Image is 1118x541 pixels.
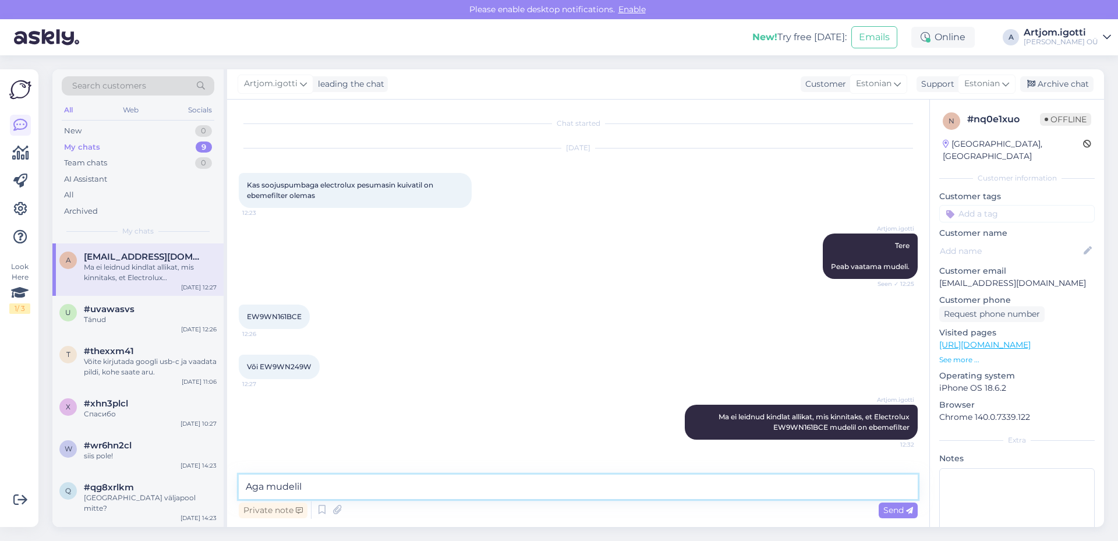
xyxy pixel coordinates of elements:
div: Archive chat [1020,76,1094,92]
p: Browser [939,399,1095,411]
span: Või EW9WN249W [247,362,312,371]
div: Extra [939,435,1095,445]
span: 12:26 [242,330,286,338]
span: angelika2929@gmail.com [84,252,205,262]
div: All [64,189,74,201]
span: t [66,350,70,359]
div: 0 [195,125,212,137]
span: Estonian [856,77,891,90]
div: All [62,102,75,118]
button: Emails [851,26,897,48]
div: [PERSON_NAME] OÜ [1024,37,1098,47]
div: Look Here [9,261,30,314]
span: #qg8xrlkm [84,482,134,493]
div: Try free [DATE]: [752,30,847,44]
div: My chats [64,142,100,153]
span: n [949,116,954,125]
div: Artjom.igotti [1024,28,1098,37]
span: Enable [615,4,649,15]
span: Offline [1040,113,1091,126]
span: 12:32 [871,440,914,449]
div: [DATE] 12:27 [181,283,217,292]
div: Online [911,27,975,48]
div: [DATE] 14:23 [181,461,217,470]
span: u [65,308,71,317]
input: Add a tag [939,205,1095,222]
p: Customer name [939,227,1095,239]
span: Artjom.igotti [871,395,914,404]
span: x [66,402,70,411]
span: Ma ei leidnud kindlat allikat, mis kinnitaks, et Electrolux EW9WN161BCE mudelil on ebemefilter [719,412,911,432]
span: #wr6hn2cl [84,440,132,451]
div: Team chats [64,157,107,169]
div: # nq0e1xuo [967,112,1040,126]
div: New [64,125,82,137]
span: Seen ✓ 12:25 [871,280,914,288]
div: [DATE] [239,143,918,153]
a: [URL][DOMAIN_NAME] [939,340,1031,350]
span: 12:23 [242,208,286,217]
div: [DATE] 14:23 [181,514,217,522]
p: Customer tags [939,190,1095,203]
p: Customer phone [939,294,1095,306]
div: Tänud [84,314,217,325]
div: [GEOGRAPHIC_DATA], [GEOGRAPHIC_DATA] [943,138,1083,162]
div: [GEOGRAPHIC_DATA] väljapool mitte? [84,493,217,514]
span: Artjom.igotti [244,77,298,90]
b: New! [752,31,777,43]
div: Request phone number [939,306,1045,322]
span: Kas soojuspumbaga electrolux pesumasin kuivatil on ebemefilter olemas [247,181,435,200]
span: Estonian [964,77,1000,90]
p: See more ... [939,355,1095,365]
div: 0 [195,157,212,169]
span: My chats [122,226,154,236]
span: #thexxm41 [84,346,134,356]
span: #uvawasvs [84,304,135,314]
span: Send [883,505,913,515]
div: 1 / 3 [9,303,30,314]
span: 12:27 [242,380,286,388]
div: siis pole! [84,451,217,461]
span: w [65,444,72,453]
span: #xhn3plcl [84,398,128,409]
a: Artjom.igotti[PERSON_NAME] OÜ [1024,28,1111,47]
p: Operating system [939,370,1095,382]
div: leading the chat [313,78,384,90]
p: [EMAIL_ADDRESS][DOMAIN_NAME] [939,277,1095,289]
div: Ma ei leidnud kindlat allikat, mis kinnitaks, et Electrolux EW9WN161BCE mudelil on ebemefilter [84,262,217,283]
div: Customer [801,78,846,90]
p: Visited pages [939,327,1095,339]
p: iPhone OS 18.6.2 [939,382,1095,394]
div: 9 [196,142,212,153]
div: AI Assistant [64,174,107,185]
div: A [1003,29,1019,45]
span: q [65,486,71,495]
div: Archived [64,206,98,217]
span: a [66,256,71,264]
p: Chrome 140.0.7339.122 [939,411,1095,423]
div: [DATE] 10:27 [181,419,217,428]
p: Notes [939,452,1095,465]
p: Customer email [939,265,1095,277]
div: Socials [186,102,214,118]
div: Customer information [939,173,1095,183]
div: [DATE] 12:26 [181,325,217,334]
img: Askly Logo [9,79,31,101]
div: Спасибо [84,409,217,419]
div: Chat started [239,118,918,129]
div: Support [917,78,954,90]
textarea: Aga mudelil [239,475,918,499]
span: Artjom.igotti [871,224,914,233]
div: Web [121,102,141,118]
input: Add name [940,245,1081,257]
div: [DATE] 11:06 [182,377,217,386]
div: Võite kirjutada googli usb-c ja vaadata pildi, kohe saate aru. [84,356,217,377]
span: Search customers [72,80,146,92]
div: Private note [239,503,307,518]
span: EW9WN161BCE [247,312,302,321]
